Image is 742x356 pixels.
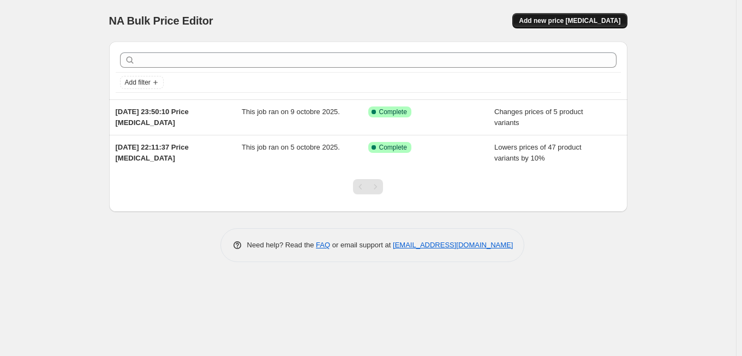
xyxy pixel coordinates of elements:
span: Need help? Read the [247,241,316,249]
nav: Pagination [353,179,383,194]
span: This job ran on 9 octobre 2025. [242,108,340,116]
span: Add new price [MEDICAL_DATA] [519,16,620,25]
button: Add filter [120,76,164,89]
span: NA Bulk Price Editor [109,15,213,27]
span: Add filter [125,78,151,87]
span: Complete [379,108,407,116]
a: FAQ [316,241,330,249]
span: Complete [379,143,407,152]
span: This job ran on 5 octobre 2025. [242,143,340,151]
a: [EMAIL_ADDRESS][DOMAIN_NAME] [393,241,513,249]
span: or email support at [330,241,393,249]
span: [DATE] 23:50:10 Price [MEDICAL_DATA] [116,108,189,127]
button: Add new price [MEDICAL_DATA] [512,13,627,28]
span: Changes prices of 5 product variants [494,108,583,127]
span: Lowers prices of 47 product variants by 10% [494,143,582,162]
span: [DATE] 22:11:37 Price [MEDICAL_DATA] [116,143,189,162]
